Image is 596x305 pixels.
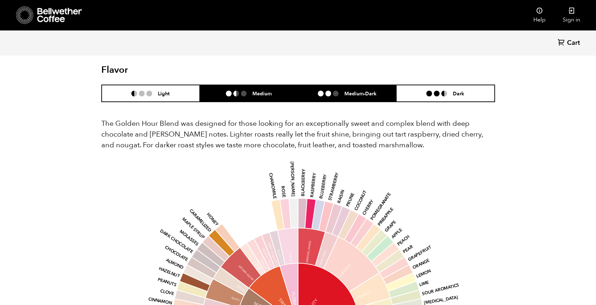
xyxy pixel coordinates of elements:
[558,38,582,48] a: Cart
[453,90,464,96] h6: Dark
[344,90,377,96] h6: Medium-Dark
[101,118,495,151] p: The Golden Hour Blend was designed for those looking for an exceptionally sweet and complex blend...
[252,90,272,96] h6: Medium
[158,90,170,96] h6: Light
[567,39,580,47] span: Cart
[101,65,233,76] h2: Flavor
